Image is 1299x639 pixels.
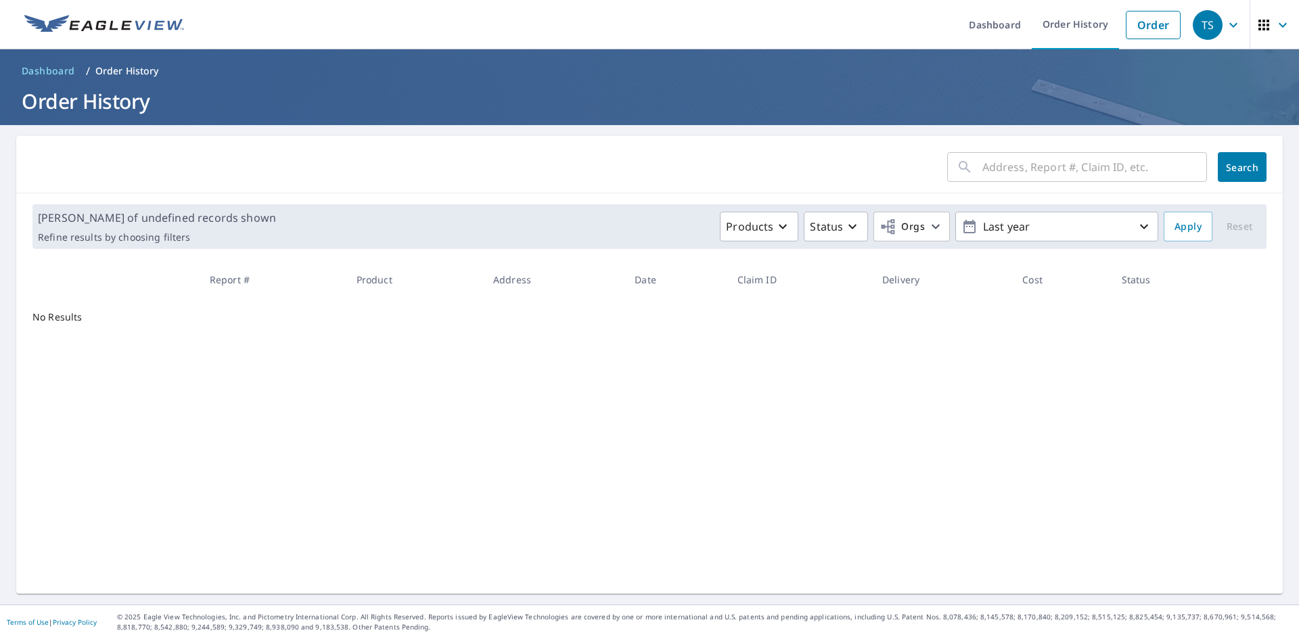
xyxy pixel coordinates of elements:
[199,260,346,300] th: Report #
[16,87,1283,115] h1: Order History
[117,612,1292,632] p: © 2025 Eagle View Technologies, Inc. and Pictometry International Corp. All Rights Reserved. Repo...
[871,260,1011,300] th: Delivery
[873,212,950,241] button: Orgs
[720,212,798,241] button: Products
[1164,212,1212,241] button: Apply
[22,64,75,78] span: Dashboard
[7,617,49,627] a: Terms of Use
[955,212,1158,241] button: Last year
[1218,152,1267,182] button: Search
[1111,260,1231,300] th: Status
[38,210,276,226] p: [PERSON_NAME] of undefined records shown
[624,260,726,300] th: Date
[53,617,97,627] a: Privacy Policy
[880,218,925,235] span: Orgs
[16,60,1283,82] nav: breadcrumb
[482,260,624,300] th: Address
[727,260,871,300] th: Claim ID
[1229,161,1256,174] span: Search
[810,218,843,235] p: Status
[95,64,159,78] p: Order History
[1126,11,1181,39] a: Order
[1193,10,1223,40] div: TS
[16,60,81,82] a: Dashboard
[7,618,97,626] p: |
[978,215,1136,239] p: Last year
[346,260,482,300] th: Product
[804,212,868,241] button: Status
[86,63,90,79] li: /
[38,231,276,243] p: Refine results by choosing filters
[982,148,1207,186] input: Address, Report #, Claim ID, etc.
[24,15,184,35] img: EV Logo
[16,300,199,335] td: No Results
[1175,218,1202,235] span: Apply
[1011,260,1110,300] th: Cost
[726,218,773,235] p: Products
